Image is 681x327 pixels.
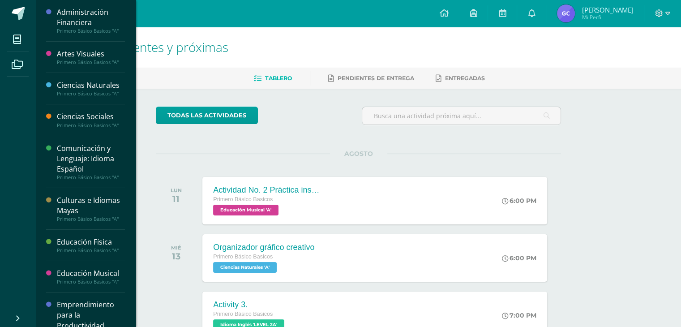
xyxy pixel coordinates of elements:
[57,112,125,122] div: Ciencias Sociales
[362,107,561,125] input: Busca una actividad próxima aquí...
[57,90,125,97] div: Primero Básico Basicos "A"
[57,247,125,254] div: Primero Básico Basicos "A"
[445,75,485,82] span: Entregadas
[171,194,182,204] div: 11
[265,75,292,82] span: Tablero
[57,268,125,279] div: Educación Musical
[57,216,125,222] div: Primero Básico Basicos "A"
[171,187,182,194] div: LUN
[436,71,485,86] a: Entregadas
[338,75,414,82] span: Pendientes de entrega
[57,195,125,216] div: Culturas e Idiomas Mayas
[582,5,633,14] span: [PERSON_NAME]
[57,143,125,181] a: Comunicación y Lenguaje: Idioma EspañolPrimero Básico Basicos "A"
[57,7,125,28] div: Administración Financiera
[171,251,181,262] div: 13
[57,279,125,285] div: Primero Básico Basicos "A"
[57,59,125,65] div: Primero Básico Basicos "A"
[213,196,273,202] span: Primero Básico Basicos
[502,311,536,319] div: 7:00 PM
[57,49,125,65] a: Artes VisualesPrimero Básico Basicos "A"
[57,80,125,97] a: Ciencias NaturalesPrimero Básico Basicos "A"
[213,262,277,273] span: Ciencias Naturales 'A'
[57,237,125,254] a: Educación FísicaPrimero Básico Basicos "A"
[171,245,181,251] div: MIÉ
[57,122,125,129] div: Primero Básico Basicos "A"
[213,311,273,317] span: Primero Básico Basicos
[254,71,292,86] a: Tablero
[57,174,125,181] div: Primero Básico Basicos "A"
[57,195,125,222] a: Culturas e Idiomas MayasPrimero Básico Basicos "A"
[57,143,125,174] div: Comunicación y Lenguaje: Idioma Español
[557,4,575,22] img: d1d7ee99e04fbd7911fdfa5c64369700.png
[47,39,228,56] span: Actividades recientes y próximas
[582,13,633,21] span: Mi Perfil
[213,185,321,195] div: Actividad No. 2 Práctica instrumental y símbolos musicales.
[502,254,536,262] div: 6:00 PM
[57,7,125,34] a: Administración FinancieraPrimero Básico Basicos "A"
[213,300,287,310] div: Activity 3.
[213,243,314,252] div: Organizador gráfico creativo
[213,205,278,215] span: Educación Musical 'A'
[57,112,125,128] a: Ciencias SocialesPrimero Básico Basicos "A"
[57,28,125,34] div: Primero Básico Basicos "A"
[57,237,125,247] div: Educación Física
[156,107,258,124] a: todas las Actividades
[57,80,125,90] div: Ciencias Naturales
[57,268,125,285] a: Educación MusicalPrimero Básico Basicos "A"
[328,71,414,86] a: Pendientes de entrega
[57,49,125,59] div: Artes Visuales
[330,150,387,158] span: AGOSTO
[502,197,536,205] div: 6:00 PM
[213,254,273,260] span: Primero Básico Basicos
